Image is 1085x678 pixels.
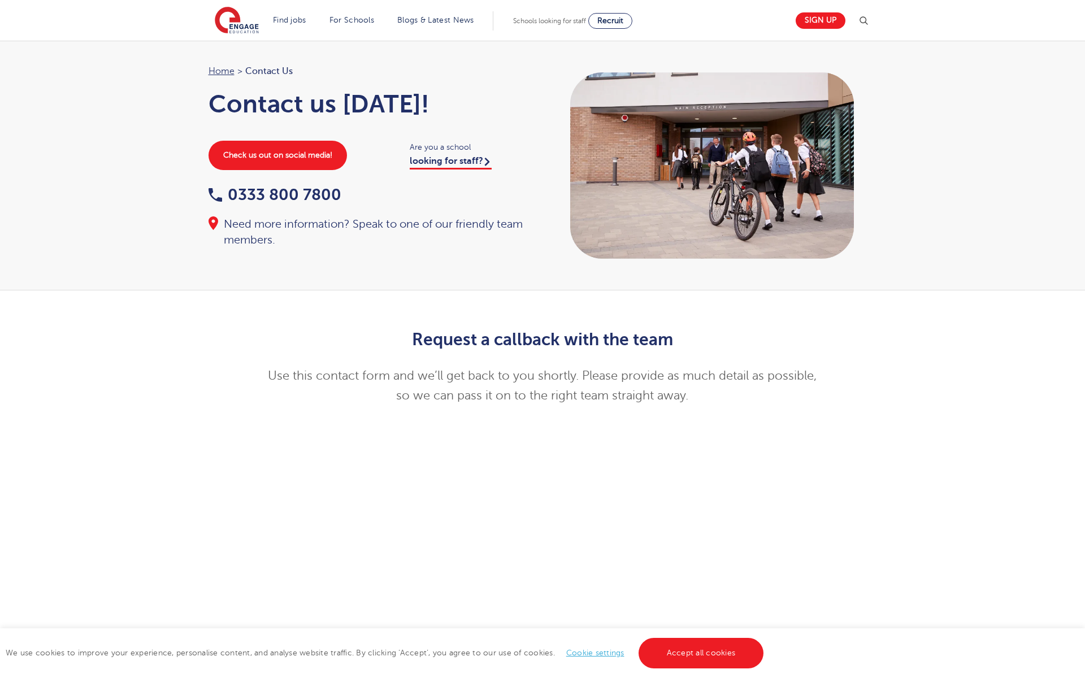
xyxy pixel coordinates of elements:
[245,64,293,79] span: Contact Us
[597,16,623,25] span: Recruit
[588,13,632,29] a: Recruit
[209,216,532,248] div: Need more information? Speak to one of our friendly team members.
[209,64,532,79] nav: breadcrumb
[6,649,766,657] span: We use cookies to improve your experience, personalise content, and analyse website traffic. By c...
[566,649,624,657] a: Cookie settings
[209,141,347,170] a: Check us out on social media!
[268,369,817,402] span: Use this contact form and we’ll get back to you shortly. Please provide as much detail as possibl...
[410,156,492,169] a: looking for staff?
[209,90,532,118] h1: Contact us [DATE]!
[639,638,764,668] a: Accept all cookies
[796,12,845,29] a: Sign up
[237,66,242,76] span: >
[329,16,374,24] a: For Schools
[266,330,820,349] h2: Request a callback with the team
[209,66,235,76] a: Home
[410,141,531,154] span: Are you a school
[397,16,474,24] a: Blogs & Latest News
[209,186,341,203] a: 0333 800 7800
[273,16,306,24] a: Find jobs
[513,17,586,25] span: Schools looking for staff
[215,7,259,35] img: Engage Education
